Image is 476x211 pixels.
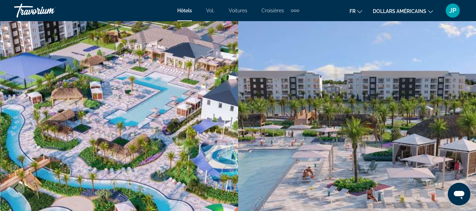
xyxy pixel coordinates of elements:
[14,1,85,20] a: Travorium
[449,7,456,14] font: JP
[177,8,192,13] a: Hôtels
[261,8,284,13] a: Croisières
[373,6,433,16] button: Changer de devise
[350,6,362,16] button: Changer de langue
[350,8,356,14] font: fr
[7,180,25,197] button: Previous image
[206,8,215,13] a: Vol.
[229,8,247,13] a: Voitures
[291,5,299,16] button: Éléments de navigation supplémentaires
[444,3,462,18] button: Menu utilisateur
[451,180,469,197] button: Next image
[373,8,426,14] font: dollars américains
[448,183,470,205] iframe: Bouton de lancement de la fenêtre de messagerie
